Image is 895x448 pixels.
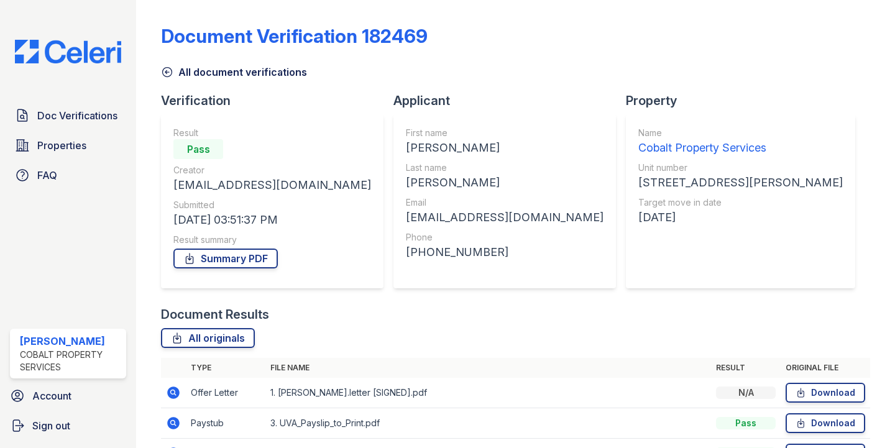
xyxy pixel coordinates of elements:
[32,418,70,433] span: Sign out
[5,40,131,63] img: CE_Logo_Blue-a8612792a0a2168367f1c8372b55b34899dd931a85d93a1a3d3e32e68fde9ad4.png
[265,358,711,378] th: File name
[406,209,604,226] div: [EMAIL_ADDRESS][DOMAIN_NAME]
[173,127,371,139] div: Result
[265,408,711,439] td: 3. UVA_Payslip_to_Print.pdf
[20,334,121,349] div: [PERSON_NAME]
[716,417,776,429] div: Pass
[406,231,604,244] div: Phone
[265,378,711,408] td: 1. [PERSON_NAME].letter [SIGNED].pdf
[173,249,278,268] a: Summary PDF
[781,358,870,378] th: Original file
[173,199,371,211] div: Submitted
[406,127,604,139] div: First name
[638,127,843,157] a: Name Cobalt Property Services
[173,164,371,176] div: Creator
[10,133,126,158] a: Properties
[161,306,269,323] div: Document Results
[406,162,604,174] div: Last name
[173,211,371,229] div: [DATE] 03:51:37 PM
[638,127,843,139] div: Name
[161,92,393,109] div: Verification
[638,196,843,209] div: Target move in date
[10,163,126,188] a: FAQ
[186,378,265,408] td: Offer Letter
[406,244,604,261] div: [PHONE_NUMBER]
[638,139,843,157] div: Cobalt Property Services
[406,139,604,157] div: [PERSON_NAME]
[161,65,307,80] a: All document verifications
[711,358,781,378] th: Result
[406,196,604,209] div: Email
[638,174,843,191] div: [STREET_ADDRESS][PERSON_NAME]
[161,25,428,47] div: Document Verification 182469
[161,328,255,348] a: All originals
[786,383,865,403] a: Download
[5,383,131,408] a: Account
[10,103,126,128] a: Doc Verifications
[786,413,865,433] a: Download
[37,138,86,153] span: Properties
[186,358,265,378] th: Type
[20,349,121,373] div: Cobalt Property Services
[638,162,843,174] div: Unit number
[716,386,776,399] div: N/A
[173,234,371,246] div: Result summary
[37,108,117,123] span: Doc Verifications
[173,139,223,159] div: Pass
[626,92,865,109] div: Property
[5,413,131,438] a: Sign out
[638,209,843,226] div: [DATE]
[406,174,604,191] div: [PERSON_NAME]
[186,408,265,439] td: Paystub
[32,388,71,403] span: Account
[173,176,371,194] div: [EMAIL_ADDRESS][DOMAIN_NAME]
[37,168,57,183] span: FAQ
[393,92,626,109] div: Applicant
